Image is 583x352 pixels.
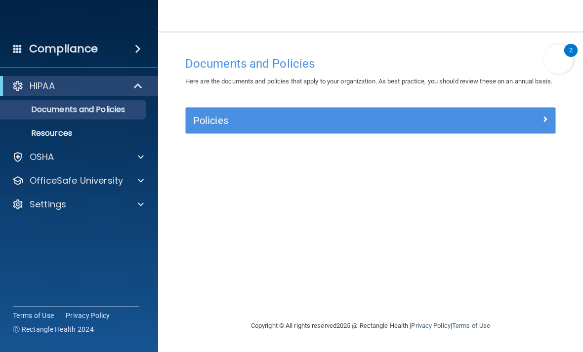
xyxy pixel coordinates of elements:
[569,50,573,63] div: 2
[30,198,66,210] p: Settings
[30,175,123,187] p: OfficeSafe University
[185,78,552,85] span: Here are the documents and policies that apply to your organization. As best practice, you should...
[29,42,98,56] h4: Compliance
[6,105,141,115] p: Documents and Policies
[412,295,571,335] iframe: Drift Widget Chat Controller
[411,322,450,329] a: Privacy Policy
[6,128,141,138] p: Resources
[12,175,144,187] a: OfficeSafe University
[12,10,146,30] img: PMB logo
[13,311,54,320] a: Terms of Use
[12,151,144,163] a: OSHA
[30,151,54,163] p: OSHA
[193,113,548,128] a: Policies
[66,311,110,320] a: Privacy Policy
[185,57,556,70] h4: Documents and Policies
[544,44,573,74] button: Open Resource Center, 2 new notifications
[12,198,144,210] a: Settings
[13,324,94,334] span: Ⓒ Rectangle Health 2024
[193,115,456,126] h5: Policies
[30,80,55,92] p: HIPAA
[190,310,551,342] div: Copyright © All rights reserved 2025 @ Rectangle Health | |
[12,80,143,92] a: HIPAA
